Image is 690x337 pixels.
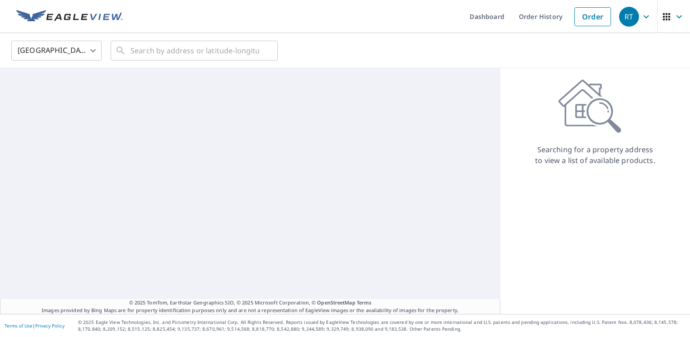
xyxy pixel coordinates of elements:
p: © 2025 Eagle View Technologies, Inc. and Pictometry International Corp. All Rights Reserved. Repo... [78,319,685,332]
input: Search by address or latitude-longitude [131,38,259,63]
a: Privacy Policy [35,323,65,329]
a: Order [574,7,611,26]
a: OpenStreetMap [317,299,355,306]
a: Terms of Use [5,323,33,329]
a: Terms [357,299,372,306]
div: [GEOGRAPHIC_DATA] [11,38,102,63]
div: RT [619,7,639,27]
span: © 2025 TomTom, Earthstar Geographics SIO, © 2025 Microsoft Corporation, © [129,299,372,307]
img: EV Logo [16,10,123,23]
p: | [5,323,65,328]
p: Searching for a property address to view a list of available products. [535,144,656,166]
